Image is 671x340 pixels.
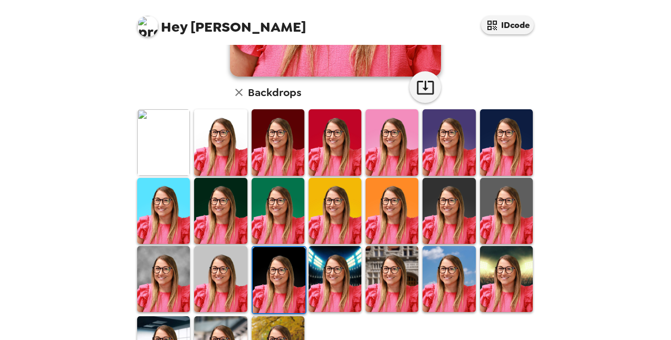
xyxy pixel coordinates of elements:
[161,17,187,36] span: Hey
[137,16,158,37] img: profile pic
[137,11,306,34] span: [PERSON_NAME]
[248,84,301,101] h6: Backdrops
[137,109,190,175] img: Original
[481,16,534,34] button: IDcode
